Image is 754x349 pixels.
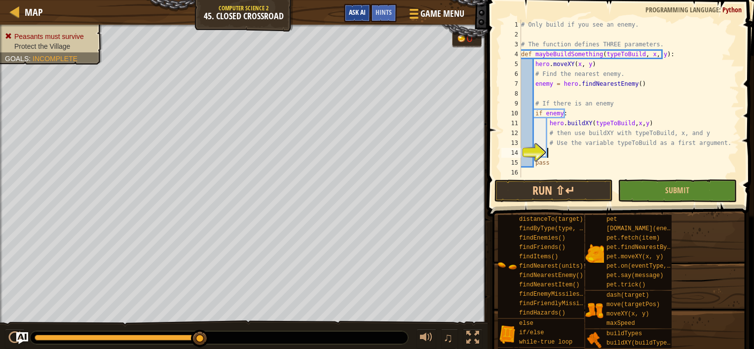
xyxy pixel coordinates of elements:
div: 6 [501,69,521,79]
button: Toggle fullscreen [463,329,483,349]
span: maxSpeed [606,320,635,327]
button: Game Menu [402,4,470,27]
div: 10 [501,108,521,118]
span: moveXY(x, y) [606,311,649,317]
div: Team 'humans' has 0 gold. [452,31,482,47]
span: Map [25,5,43,19]
span: findHazards() [519,310,565,316]
span: : [719,5,722,14]
span: pet.findNearestByType(type) [606,244,702,251]
img: portrait.png [498,258,517,277]
div: 2 [501,30,521,39]
div: 4 [501,49,521,59]
span: else [519,320,533,327]
span: pet.fetch(item) [606,235,660,242]
div: 15 [501,158,521,168]
div: 7 [501,79,521,89]
span: findFriendlyMissiles() [519,300,597,307]
span: pet.moveXY(x, y) [606,253,663,260]
div: 9 [501,99,521,108]
span: : [29,55,33,63]
span: findNearestEnemy() [519,272,583,279]
span: pet.on(eventType, handler) [606,263,699,270]
span: findNearestItem() [519,281,579,288]
span: Submit [665,185,689,196]
div: 1 [501,20,521,30]
li: Peasants must survive [5,32,95,41]
span: Ask AI [349,7,366,17]
div: 0 [467,34,477,44]
span: findItems() [519,253,558,260]
span: dash(target) [606,292,649,299]
span: distanceTo(target) [519,216,583,223]
div: 12 [501,128,521,138]
span: Peasants must survive [14,33,84,40]
span: Goals [5,55,29,63]
span: pet.say(message) [606,272,663,279]
span: move(targetPos) [606,301,660,308]
li: Protect the Village [5,41,95,51]
img: portrait.png [498,325,517,344]
span: pet.trick() [606,281,645,288]
span: ♫ [443,330,453,345]
button: ♫ [441,329,458,349]
span: while-true loop [519,339,572,346]
span: findNearest(units) [519,263,583,270]
img: portrait.png [585,244,604,263]
button: Ask AI [16,332,28,344]
span: pet [606,216,617,223]
img: portrait.png [585,301,604,320]
span: findEnemyMissiles() [519,291,587,298]
span: Python [722,5,742,14]
span: Game Menu [420,7,464,20]
span: Protect the Village [14,42,70,50]
button: Adjust volume [416,329,436,349]
span: findByType(type, units) [519,225,601,232]
button: Ctrl + P: Play [5,329,25,349]
div: 17 [501,177,521,187]
span: if/else [519,329,544,336]
a: Map [20,5,43,19]
img: portrait.png [585,330,604,349]
div: 16 [501,168,521,177]
span: findFriends() [519,244,565,251]
button: Run ⇧↵ [494,179,613,202]
div: 8 [501,89,521,99]
div: 13 [501,138,521,148]
span: Hints [376,7,392,17]
div: 14 [501,148,521,158]
span: findEnemies() [519,235,565,242]
span: Programming language [645,5,719,14]
span: buildTypes [606,330,642,337]
div: 11 [501,118,521,128]
span: buildXY(buildType, x, y) [606,340,692,347]
button: Submit [618,179,736,202]
div: 5 [501,59,521,69]
span: Incomplete [33,55,77,63]
div: 3 [501,39,521,49]
span: [DOMAIN_NAME](enemy) [606,225,678,232]
button: Ask AI [344,4,371,22]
